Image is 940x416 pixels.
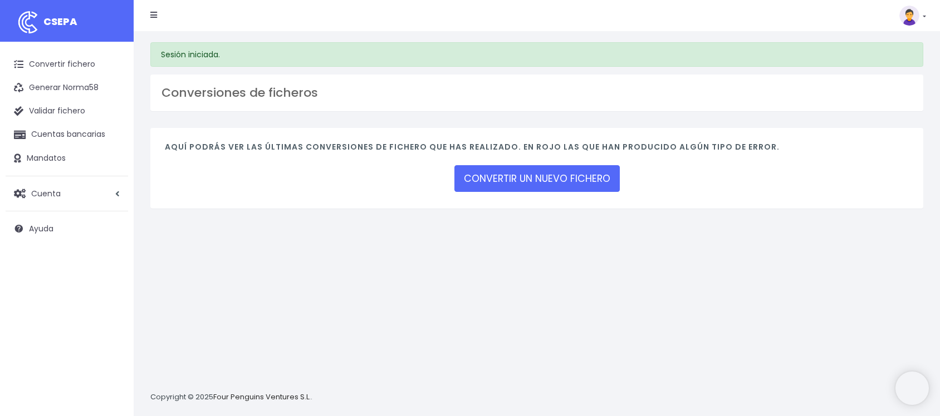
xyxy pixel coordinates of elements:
a: Convertir fichero [6,53,128,76]
a: Mandatos [6,147,128,170]
span: Ayuda [29,223,53,234]
img: profile [899,6,919,26]
a: Cuentas bancarias [6,123,128,146]
a: CONVERTIR UN NUEVO FICHERO [454,165,620,192]
h3: Conversiones de ficheros [161,86,912,100]
span: Cuenta [31,187,61,199]
a: Four Penguins Ventures S.L. [213,392,311,402]
h4: Aquí podrás ver las últimas conversiones de fichero que has realizado. En rojo las que han produc... [165,142,909,157]
div: Sesión iniciada. [150,42,923,67]
img: logo [14,8,42,36]
span: CSEPA [43,14,77,28]
a: Ayuda [6,217,128,240]
a: Validar fichero [6,100,128,123]
a: Cuenta [6,182,128,205]
a: Generar Norma58 [6,76,128,100]
p: Copyright © 2025 . [150,392,312,403]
